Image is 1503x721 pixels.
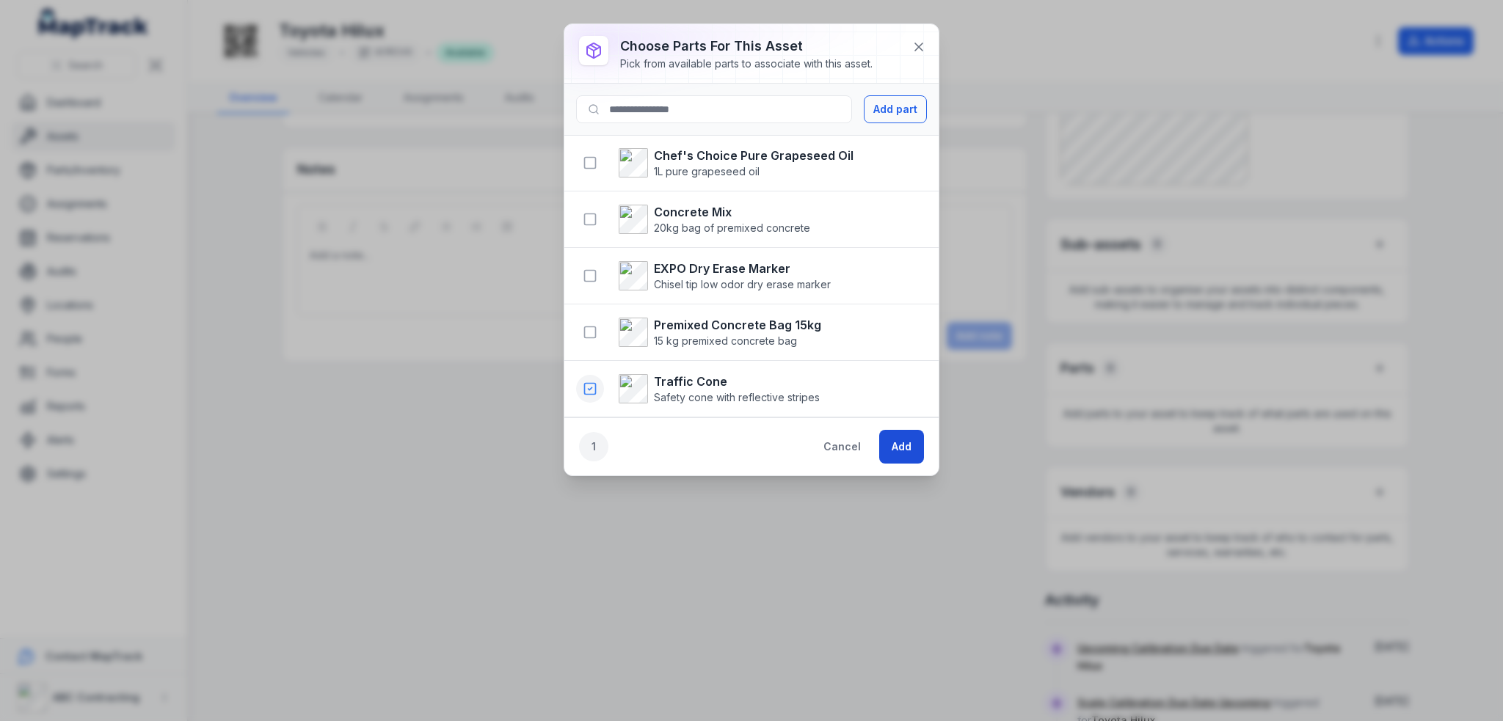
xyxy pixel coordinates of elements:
div: 1 [579,432,608,461]
span: Safety cone with reflective stripes [654,390,820,405]
span: 15 kg premixed concrete bag [654,334,821,348]
span: 20kg bag of premixed concrete [654,221,810,235]
strong: EXPO Dry Erase Marker [654,260,831,277]
strong: Traffic Cone [654,373,820,390]
span: 1L pure grapeseed oil [654,164,854,179]
h3: Choose parts for this asset [620,36,873,56]
span: Chisel tip low odor dry erase marker [654,277,831,292]
strong: Concrete Mix [654,203,810,221]
strong: Premixed Concrete Bag 15kg [654,316,821,334]
button: Cancel [811,430,873,464]
button: Add part [864,95,927,123]
strong: Chef's Choice Pure Grapeseed Oil [654,147,854,164]
button: Add [879,430,924,464]
div: Pick from available parts to associate with this asset. [620,56,873,71]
